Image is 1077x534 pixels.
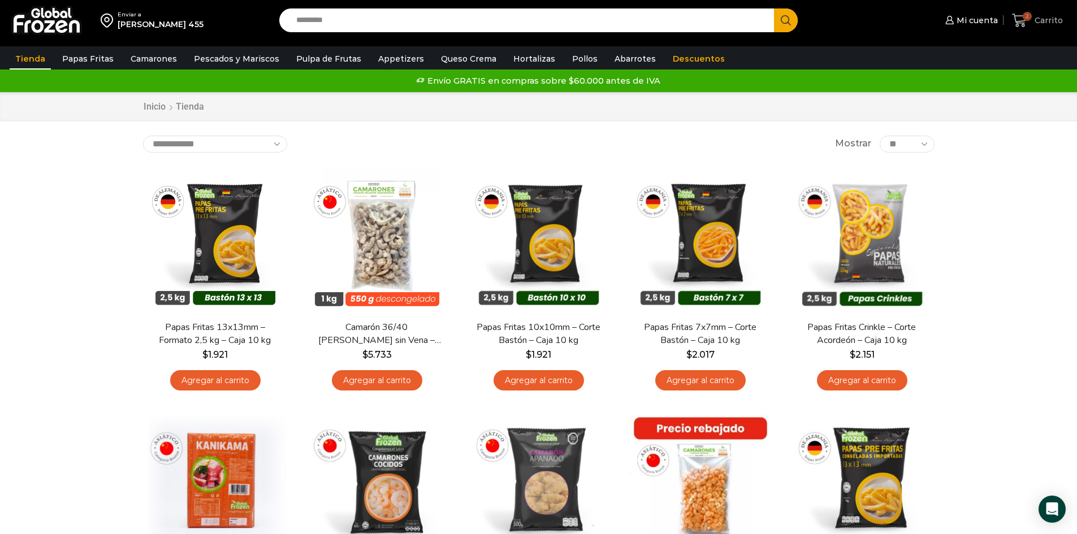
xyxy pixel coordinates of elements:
span: 2 [1023,12,1032,21]
a: Agregar al carrito: “Papas Fritas 13x13mm - Formato 2,5 kg - Caja 10 kg” [170,370,261,391]
a: Papas Fritas 10x10mm – Corte Bastón – Caja 10 kg [473,321,603,347]
span: Mostrar [835,137,871,150]
a: Queso Crema [435,48,502,70]
span: $ [686,349,692,360]
a: Pescados y Mariscos [188,48,285,70]
bdi: 2.017 [686,349,715,360]
h1: Tienda [176,101,204,112]
span: Mi cuenta [954,15,998,26]
a: Agregar al carrito: “Camarón 36/40 Crudo Pelado sin Vena - Bronze - Caja 10 kg” [332,370,422,391]
span: Carrito [1032,15,1063,26]
a: Camarón 36/40 [PERSON_NAME] sin Vena – Bronze – Caja 10 kg [312,321,442,347]
a: Agregar al carrito: “Papas Fritas 7x7mm - Corte Bastón - Caja 10 kg” [655,370,746,391]
a: Papas Fritas [57,48,119,70]
a: Tienda [10,48,51,70]
a: Appetizers [373,48,430,70]
bdi: 5.733 [362,349,392,360]
select: Pedido de la tienda [143,136,287,153]
a: Descuentos [667,48,730,70]
a: Abarrotes [609,48,661,70]
a: Papas Fritas 13x13mm – Formato 2,5 kg – Caja 10 kg [150,321,280,347]
a: 2 Carrito [1009,7,1066,34]
span: $ [362,349,368,360]
a: Inicio [143,101,166,114]
div: Enviar a [118,11,204,19]
span: $ [202,349,208,360]
a: Papas Fritas 7x7mm – Corte Bastón – Caja 10 kg [635,321,765,347]
div: [PERSON_NAME] 455 [118,19,204,30]
bdi: 1.921 [202,349,228,360]
a: Papas Fritas Crinkle – Corte Acordeón – Caja 10 kg [797,321,927,347]
a: Hortalizas [508,48,561,70]
nav: Breadcrumb [143,101,204,114]
a: Camarones [125,48,183,70]
a: Pulpa de Frutas [291,48,367,70]
a: Pollos [566,48,603,70]
bdi: 1.921 [526,349,551,360]
a: Mi cuenta [942,9,998,32]
div: Open Intercom Messenger [1039,496,1066,523]
img: address-field-icon.svg [101,11,118,30]
span: $ [526,349,531,360]
button: Search button [774,8,798,32]
span: $ [850,349,855,360]
bdi: 2.151 [850,349,875,360]
a: Agregar al carrito: “Papas Fritas 10x10mm - Corte Bastón - Caja 10 kg” [494,370,584,391]
a: Agregar al carrito: “Papas Fritas Crinkle - Corte Acordeón - Caja 10 kg” [817,370,907,391]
